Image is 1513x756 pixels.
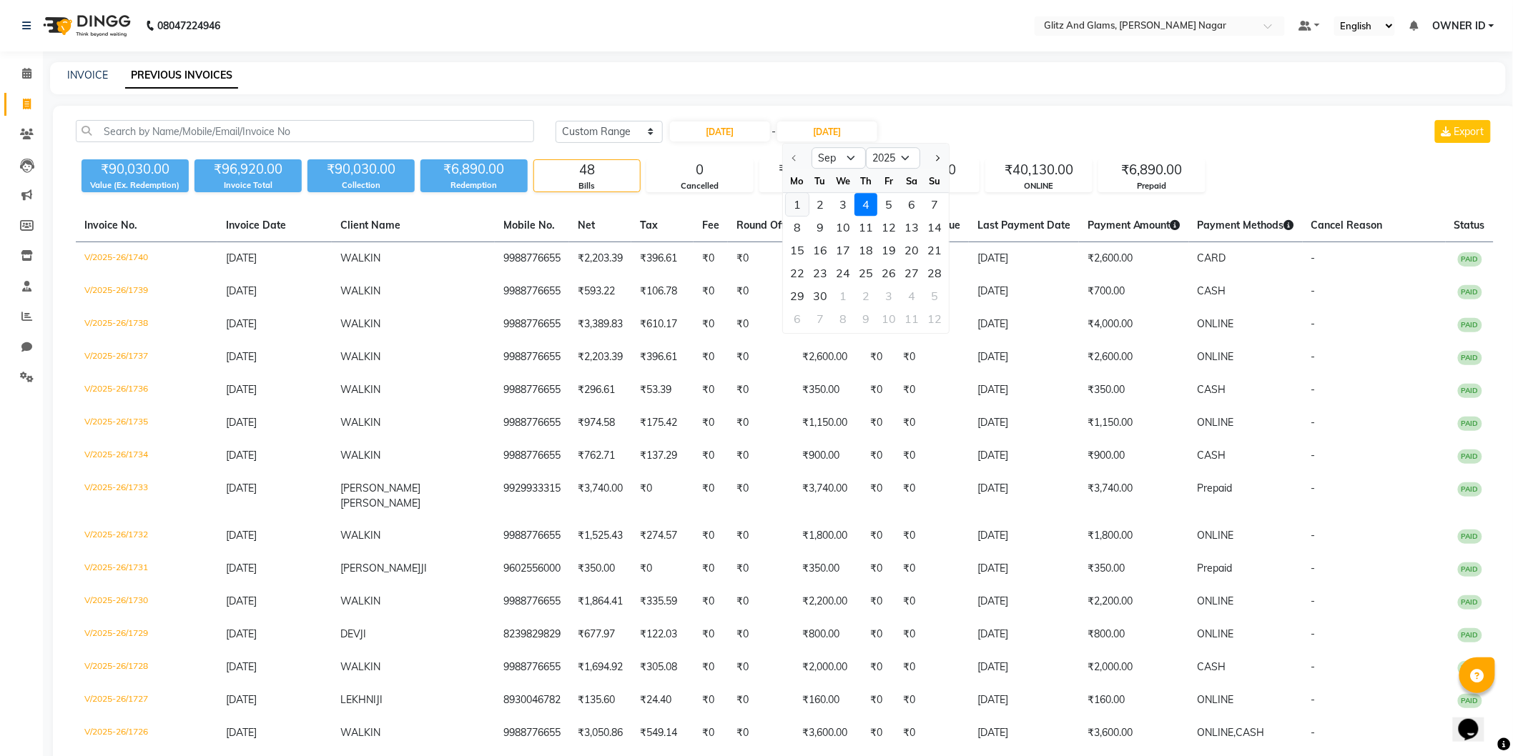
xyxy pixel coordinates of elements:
[862,472,895,519] td: ₹0
[969,439,1079,472] td: [DATE]
[1311,416,1316,429] span: -
[76,242,217,276] td: V/2025-26/1740
[226,562,257,575] span: [DATE]
[809,193,832,216] div: Tuesday, September 2, 2025
[832,169,854,192] div: We
[969,242,1079,276] td: [DATE]
[728,341,794,374] td: ₹0
[1458,529,1482,544] span: PAID
[877,284,900,307] div: Friday, October 3, 2025
[1079,472,1189,519] td: ₹3,740.00
[786,307,809,330] div: Monday, October 6, 2025
[1311,482,1316,494] span: -
[895,407,969,439] td: ₹0
[1458,384,1482,398] span: PAID
[76,120,534,142] input: Search by Name/Mobile/Email/Invoice No
[340,449,380,462] span: WALKIN
[694,308,728,341] td: ₹0
[1099,160,1205,180] div: ₹6,890.00
[854,307,877,330] div: 9
[877,262,900,284] div: Friday, September 26, 2025
[877,216,900,239] div: 12
[1311,284,1316,297] span: -
[36,6,134,46] img: logo
[76,585,217,618] td: V/2025-26/1730
[76,439,217,472] td: V/2025-26/1734
[854,262,877,284] div: Thursday, September 25, 2025
[1311,529,1316,542] span: -
[877,307,900,330] div: Friday, October 10, 2025
[900,169,923,192] div: Sa
[631,519,694,552] td: ₹274.57
[569,374,631,407] td: ₹296.61
[631,439,694,472] td: ₹137.29
[1079,275,1189,308] td: ₹700.00
[862,552,895,585] td: ₹0
[495,308,569,341] td: 9988776655
[900,239,923,262] div: 20
[1311,449,1316,462] span: -
[1079,308,1189,341] td: ₹4,000.00
[923,284,946,307] div: 5
[794,439,862,472] td: ₹900.00
[534,160,640,180] div: 48
[569,519,631,552] td: ₹1,525.43
[67,69,108,81] a: INVOICE
[900,307,923,330] div: 11
[923,307,946,330] div: Sunday, October 12, 2025
[895,439,969,472] td: ₹0
[854,239,877,262] div: Thursday, September 18, 2025
[728,308,794,341] td: ₹0
[854,216,877,239] div: Thursday, September 11, 2025
[340,317,380,330] span: WALKIN
[854,216,877,239] div: 11
[786,216,809,239] div: 8
[900,239,923,262] div: Saturday, September 20, 2025
[1198,317,1234,330] span: ONLINE
[340,497,420,509] span: [PERSON_NAME]
[877,193,900,216] div: 5
[809,239,832,262] div: 16
[900,262,923,284] div: 27
[694,374,728,407] td: ₹0
[809,193,832,216] div: 2
[226,482,257,494] span: [DATE]
[340,529,380,542] span: WALKIN
[1311,317,1316,330] span: -
[728,519,794,552] td: ₹0
[969,407,1079,439] td: [DATE]
[809,216,832,239] div: 9
[786,239,809,262] div: 15
[340,482,420,494] span: [PERSON_NAME]
[854,284,877,307] div: Thursday, October 2, 2025
[1198,350,1234,363] span: ONLINE
[728,585,794,618] td: ₹0
[1198,449,1226,462] span: CASH
[794,472,862,519] td: ₹3,740.00
[1458,285,1482,299] span: PAID
[854,169,877,192] div: Th
[969,341,1079,374] td: [DATE]
[786,193,809,216] div: 1
[76,308,217,341] td: V/2025-26/1738
[832,239,854,262] div: 17
[786,284,809,307] div: 29
[728,472,794,519] td: ₹0
[809,216,832,239] div: Tuesday, September 9, 2025
[1099,180,1205,192] div: Prepaid
[1079,341,1189,374] td: ₹2,600.00
[647,160,753,180] div: 0
[786,169,809,192] div: Mo
[1079,242,1189,276] td: ₹2,600.00
[495,439,569,472] td: 9988776655
[1088,219,1181,232] span: Payment Amount
[1458,252,1482,267] span: PAID
[226,317,257,330] span: [DATE]
[495,275,569,308] td: 9988776655
[1311,383,1316,396] span: -
[923,262,946,284] div: Sunday, September 28, 2025
[1198,219,1294,232] span: Payment Methods
[503,219,555,232] span: Mobile No.
[862,519,895,552] td: ₹0
[832,284,854,307] div: 1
